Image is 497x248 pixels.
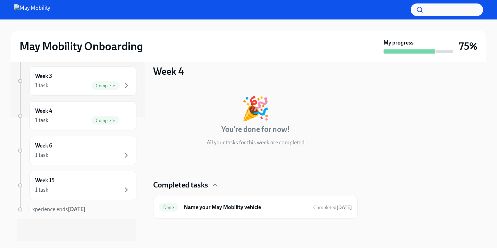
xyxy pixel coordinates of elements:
[35,142,52,150] h6: Week 6
[153,65,184,78] h3: Week 4
[207,139,305,146] p: All your tasks for this week are completed
[313,204,352,211] span: September 17th, 2025 12:41
[19,39,143,53] h2: May Mobility Onboarding
[153,180,358,190] div: Completed tasks
[159,205,178,210] span: Done
[313,205,352,210] span: Completed
[384,39,413,47] strong: My progress
[35,82,48,89] div: 1 task
[184,203,308,211] h6: Name your May Mobility vehicle
[35,107,52,115] h6: Week 4
[35,177,55,184] h6: Week 15
[17,66,136,96] a: Week 31 taskComplete
[92,118,119,123] span: Complete
[459,40,478,53] h3: 75%
[35,186,48,194] div: 1 task
[17,101,136,130] a: Week 41 taskComplete
[17,136,136,165] a: Week 61 task
[35,117,48,124] div: 1 task
[337,205,352,210] strong: [DATE]
[29,206,86,213] span: Experience ends
[35,151,48,159] div: 1 task
[14,4,50,15] img: May Mobility
[241,97,270,120] div: 🎉
[68,206,86,213] strong: [DATE]
[17,171,136,200] a: Week 151 task
[159,202,352,213] a: DoneName your May Mobility vehicleCompleted[DATE]
[153,180,208,190] h4: Completed tasks
[35,72,52,80] h6: Week 3
[92,83,119,88] span: Complete
[221,124,290,135] h4: You're done for now!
